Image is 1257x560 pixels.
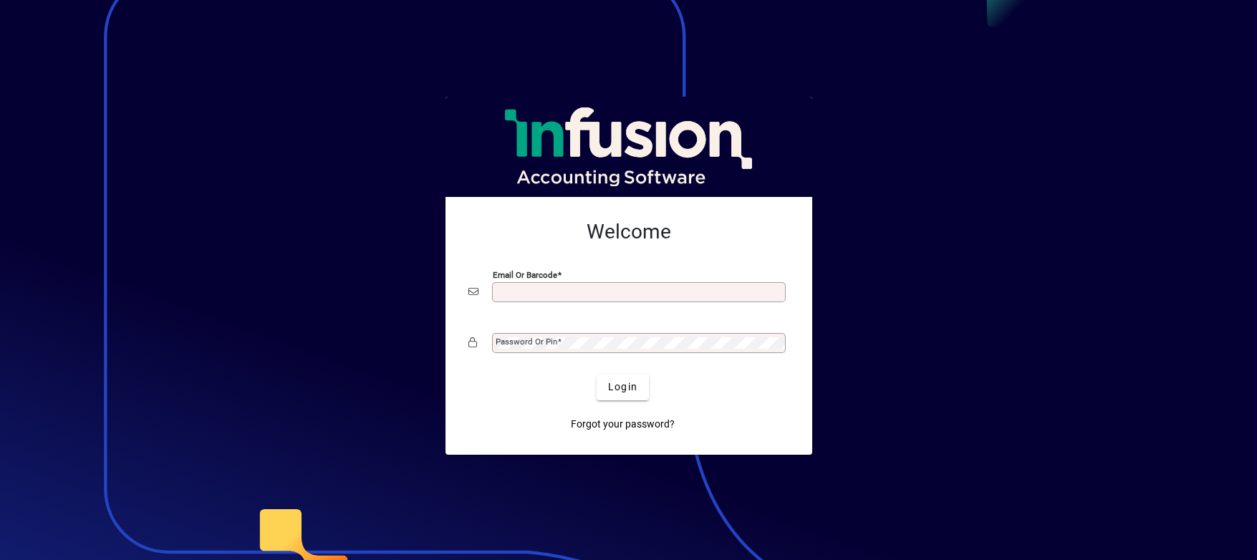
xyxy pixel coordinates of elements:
mat-label: Password or Pin [496,337,557,347]
button: Login [597,375,649,400]
mat-label: Email or Barcode [493,269,557,279]
a: Forgot your password? [565,412,680,438]
span: Forgot your password? [571,417,675,432]
span: Login [608,380,637,395]
h2: Welcome [468,220,789,244]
